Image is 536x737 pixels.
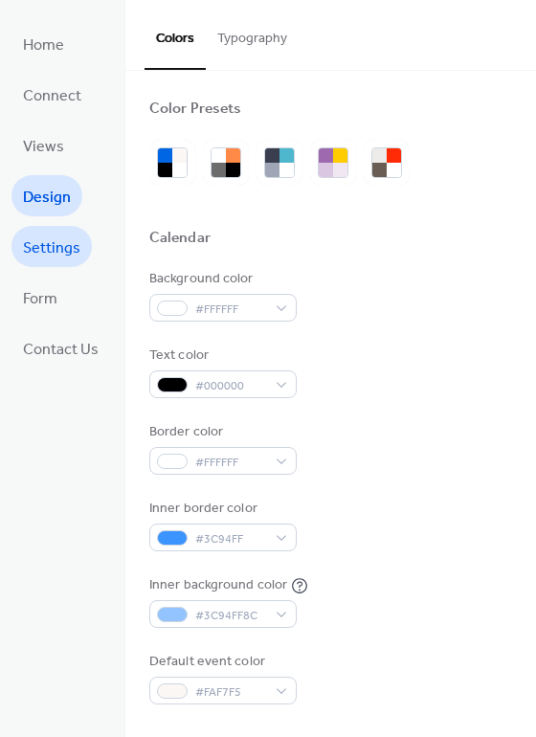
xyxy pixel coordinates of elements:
[11,175,82,216] a: Design
[11,23,76,64] a: Home
[23,234,80,263] span: Settings
[149,229,211,249] div: Calendar
[11,327,110,368] a: Contact Us
[11,74,93,115] a: Connect
[195,376,266,396] span: #000000
[149,269,293,289] div: Background color
[11,226,92,267] a: Settings
[23,183,71,212] span: Design
[23,81,81,111] span: Connect
[195,453,266,473] span: #FFFFFF
[149,499,293,519] div: Inner border color
[23,132,64,162] span: Views
[149,100,241,120] div: Color Presets
[23,31,64,60] span: Home
[195,300,266,320] span: #FFFFFF
[23,284,57,314] span: Form
[11,277,69,318] a: Form
[195,529,266,549] span: #3C94FF
[11,124,76,166] a: Views
[195,606,266,626] span: #3C94FF8C
[195,682,266,703] span: #FAF7F5
[23,335,99,365] span: Contact Us
[149,575,287,595] div: Inner background color
[149,652,293,672] div: Default event color
[149,346,293,366] div: Text color
[149,422,293,442] div: Border color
